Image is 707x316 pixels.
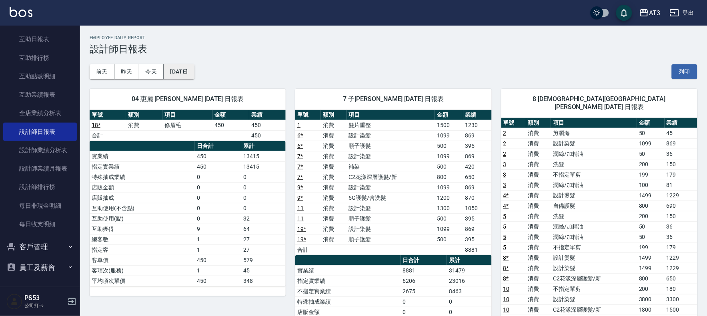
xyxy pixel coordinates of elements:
[295,110,491,255] table: a dense table
[164,64,194,79] button: [DATE]
[463,203,492,213] td: 1050
[295,276,401,286] td: 指定實業績
[195,213,241,224] td: 0
[213,120,249,130] td: 450
[90,234,195,244] td: 總客數
[667,6,697,20] button: 登出
[90,213,195,224] td: 互助使用(點)
[435,172,463,182] td: 800
[435,213,463,224] td: 500
[321,234,346,244] td: 消費
[90,130,126,141] td: 合計
[90,64,114,79] button: 前天
[241,234,286,244] td: 27
[551,201,637,211] td: 自備護髮
[526,284,551,294] td: 消費
[6,294,22,310] img: Person
[347,141,435,151] td: 順子護髮
[665,211,697,221] td: 150
[3,123,77,141] a: 設計師日報表
[195,224,241,234] td: 9
[503,223,507,230] a: 5
[463,141,492,151] td: 395
[447,296,491,307] td: 0
[347,234,435,244] td: 順子護髮
[665,159,697,169] td: 150
[321,141,346,151] td: 消費
[503,161,507,167] a: 3
[526,128,551,138] td: 消費
[435,151,463,161] td: 1099
[195,244,241,255] td: 1
[463,193,492,203] td: 870
[249,110,286,120] th: 業績
[637,284,665,294] td: 200
[463,172,492,182] td: 650
[321,151,346,161] td: 消費
[526,263,551,273] td: 消費
[3,67,77,85] a: 互助點數明細
[665,190,697,201] td: 1229
[195,276,241,286] td: 450
[347,193,435,203] td: 5G護髮/含洗髮
[321,130,346,141] td: 消費
[665,169,697,180] td: 179
[241,213,286,224] td: 32
[435,161,463,172] td: 500
[241,203,286,213] td: 0
[463,182,492,193] td: 869
[401,276,447,286] td: 6206
[503,182,507,188] a: 3
[649,8,660,18] div: AT3
[241,255,286,265] td: 579
[463,213,492,224] td: 395
[241,265,286,276] td: 45
[249,120,286,130] td: 450
[249,130,286,141] td: 450
[526,169,551,180] td: 消費
[401,255,447,266] th: 日合計
[637,304,665,315] td: 1800
[637,138,665,149] td: 1099
[305,95,482,103] span: 7 子[PERSON_NAME] [DATE] 日報表
[435,130,463,141] td: 1099
[665,118,697,128] th: 業績
[463,224,492,234] td: 869
[672,64,697,79] button: 列印
[526,273,551,284] td: 消費
[637,149,665,159] td: 50
[665,149,697,159] td: 36
[295,244,321,255] td: 合計
[3,215,77,233] a: 每日收支明細
[665,304,697,315] td: 1500
[321,110,346,120] th: 類別
[637,263,665,273] td: 1499
[3,159,77,178] a: 設計師業績月報表
[526,221,551,232] td: 消費
[99,95,276,103] span: 04 惠麗 [PERSON_NAME] [DATE] 日報表
[435,141,463,151] td: 500
[551,221,637,232] td: 潤絲/加精油
[90,182,195,193] td: 店販金額
[551,263,637,273] td: 設計染髮
[401,265,447,276] td: 8881
[665,273,697,284] td: 650
[551,190,637,201] td: 設計燙髮
[526,138,551,149] td: 消費
[551,118,637,128] th: 項目
[347,130,435,141] td: 設計染髮
[665,232,697,242] td: 36
[435,182,463,193] td: 1099
[3,257,77,278] button: 員工及薪資
[503,244,507,250] a: 5
[551,138,637,149] td: 設計染髮
[90,203,195,213] td: 互助使用(不含點)
[665,242,697,252] td: 179
[435,193,463,203] td: 1200
[463,130,492,141] td: 869
[241,244,286,255] td: 27
[435,234,463,244] td: 500
[241,172,286,182] td: 0
[637,221,665,232] td: 50
[463,120,492,130] td: 1230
